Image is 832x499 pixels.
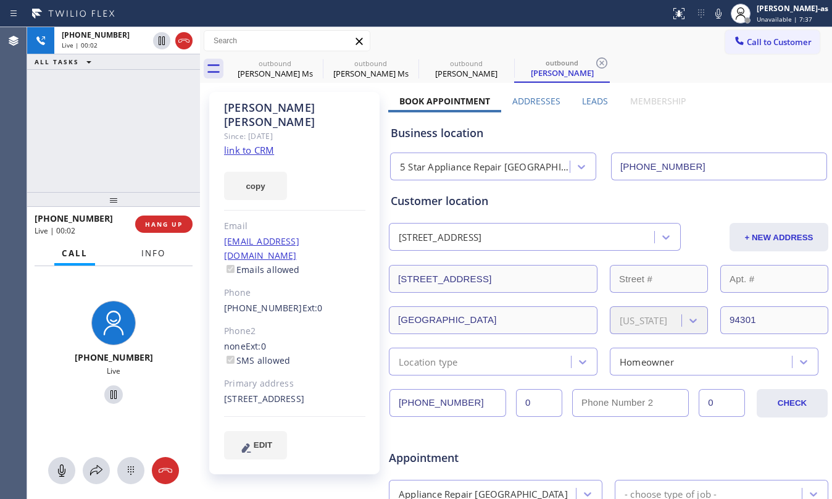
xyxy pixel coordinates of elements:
button: Call to Customer [725,30,820,54]
input: Phone Number [611,153,827,180]
input: Address [389,265,597,293]
div: Phone [224,286,365,300]
label: Leads [582,95,608,107]
div: Since: [DATE] [224,129,365,143]
span: EDIT [254,440,272,450]
button: Hang up [175,32,193,49]
div: none [224,340,365,368]
button: ALL TASKS [27,54,104,69]
button: HANG UP [135,216,193,233]
input: Emails allowed [227,265,235,273]
div: outbound [324,59,417,68]
button: Mute [710,5,727,22]
div: Doug Ross [515,55,609,82]
input: Ext. 2 [699,389,745,417]
a: [EMAIL_ADDRESS][DOMAIN_NAME] [224,235,299,261]
button: Mute [48,457,75,484]
label: Book Appointment [399,95,490,107]
div: [STREET_ADDRESS] [399,230,481,245]
button: Hold Customer [153,32,170,49]
span: Info [141,248,165,259]
input: Phone Number 2 [572,389,689,417]
div: Business location [391,125,826,141]
input: Apt. # [720,265,828,293]
span: Call to Customer [747,36,812,48]
button: Call [54,241,95,266]
div: Primary address [224,377,365,391]
span: Ext: 0 [246,340,266,352]
div: [PERSON_NAME] [420,68,513,79]
button: Open dialpad [117,457,144,484]
span: Live [107,366,120,376]
span: Ext: 0 [302,302,323,314]
div: [PERSON_NAME] Ms [324,68,417,79]
button: CHECK [757,389,828,417]
span: Appointment [389,450,534,466]
input: SMS allowed [227,356,235,364]
a: link to CRM [224,144,274,156]
span: Call [62,248,88,259]
button: Info [134,241,173,266]
a: [PHONE_NUMBER] [224,302,302,314]
div: Customer location [391,193,826,209]
span: Live | 00:02 [35,225,75,236]
input: City [389,306,597,334]
div: outbound [228,59,322,68]
span: [PHONE_NUMBER] [75,351,153,363]
div: [STREET_ADDRESS] [224,392,365,406]
div: [PERSON_NAME] Ms [228,68,322,79]
button: Hang up [152,457,179,484]
div: Homeowner [620,354,674,369]
span: ALL TASKS [35,57,79,66]
input: Search [204,31,370,51]
div: Doug Ross [420,55,513,83]
div: [PERSON_NAME]-as [757,3,828,14]
input: Phone Number [389,389,506,417]
button: copy [224,172,287,200]
div: [PERSON_NAME] [515,67,609,78]
div: 5 Star Appliance Repair [GEOGRAPHIC_DATA] [400,160,571,174]
div: Charice Ms [228,55,322,83]
span: [PHONE_NUMBER] [35,212,113,224]
input: Ext. [516,389,562,417]
div: Charice Ms [324,55,417,83]
div: [PERSON_NAME] [PERSON_NAME] [224,101,365,129]
div: Email [224,219,365,233]
span: Live | 00:02 [62,41,98,49]
div: outbound [420,59,513,68]
label: Membership [630,95,686,107]
div: Location type [399,354,458,369]
input: ZIP [720,306,828,334]
button: EDIT [224,431,287,459]
label: Emails allowed [224,264,300,275]
button: + NEW ADDRESS [730,223,828,251]
div: outbound [515,58,609,67]
span: [PHONE_NUMBER] [62,30,130,40]
div: Phone2 [224,324,365,338]
span: HANG UP [145,220,183,229]
label: Addresses [512,95,560,107]
label: SMS allowed [224,354,290,366]
span: Unavailable | 7:37 [757,15,812,23]
button: Hold Customer [104,385,123,404]
button: Open directory [83,457,110,484]
input: Street # [610,265,708,293]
